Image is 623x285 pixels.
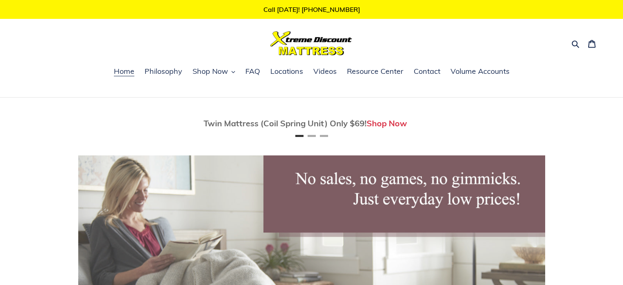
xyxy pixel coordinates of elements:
[145,66,182,76] span: Philosophy
[245,66,260,76] span: FAQ
[114,66,134,76] span: Home
[309,66,341,78] a: Videos
[188,66,239,78] button: Shop Now
[204,118,367,128] span: Twin Mattress (Coil Spring Unit) Only $69!
[193,66,228,76] span: Shop Now
[451,66,510,76] span: Volume Accounts
[241,66,264,78] a: FAQ
[313,66,337,76] span: Videos
[367,118,407,128] a: Shop Now
[446,66,514,78] a: Volume Accounts
[308,135,316,137] button: Page 2
[320,135,328,137] button: Page 3
[266,66,307,78] a: Locations
[347,66,403,76] span: Resource Center
[110,66,138,78] a: Home
[295,135,304,137] button: Page 1
[414,66,440,76] span: Contact
[270,66,303,76] span: Locations
[140,66,186,78] a: Philosophy
[343,66,408,78] a: Resource Center
[270,31,352,55] img: Xtreme Discount Mattress
[410,66,444,78] a: Contact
